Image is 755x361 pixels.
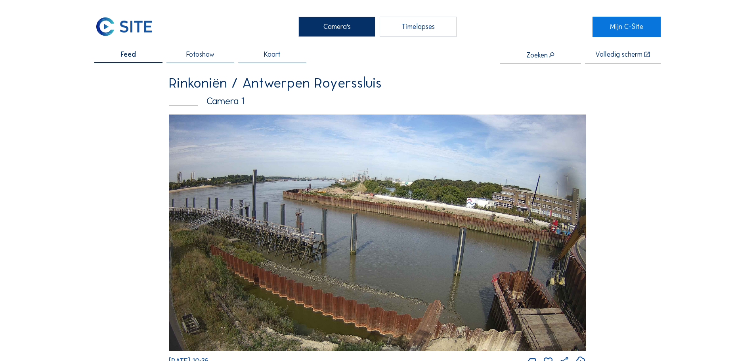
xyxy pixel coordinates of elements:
div: Timelapses [380,17,457,36]
div: Rinkoniën / Antwerpen Royerssluis [169,76,586,90]
div: Volledig scherm [595,51,642,59]
div: Camera's [298,17,375,36]
span: Feed [120,51,136,58]
img: C-SITE Logo [94,17,154,36]
span: Kaart [264,51,281,58]
a: Mijn C-Site [593,17,660,36]
a: C-SITE Logo [94,17,162,36]
div: Camera 1 [169,96,586,106]
span: Fotoshow [186,51,214,58]
img: Image [169,115,586,351]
